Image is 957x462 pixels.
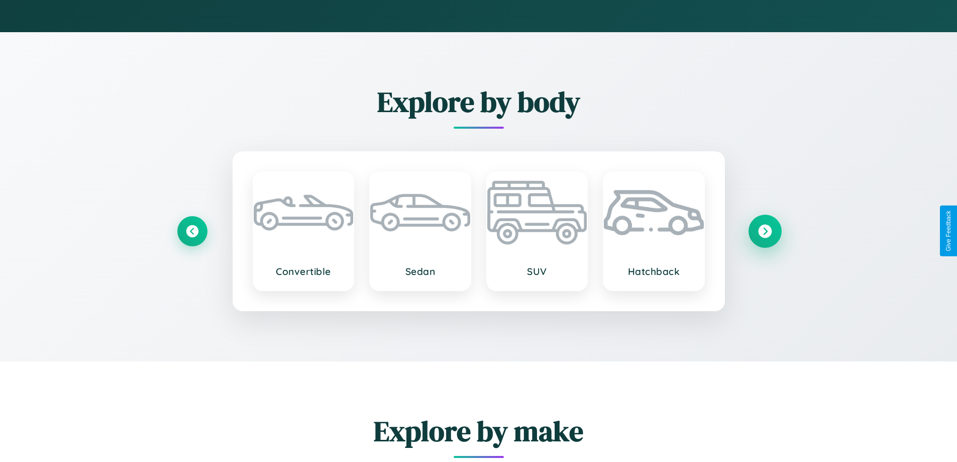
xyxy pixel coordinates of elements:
[497,265,577,278] h3: SUV
[380,265,460,278] h3: Sedan
[177,82,780,121] h2: Explore by body
[177,412,780,450] h2: Explore by make
[264,265,344,278] h3: Convertible
[945,211,952,251] div: Give Feedback
[614,265,694,278] h3: Hatchback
